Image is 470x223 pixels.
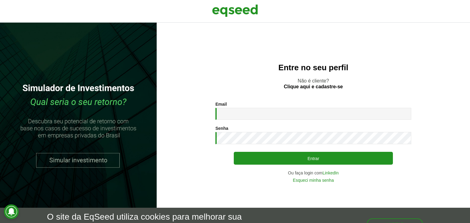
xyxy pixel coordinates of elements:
label: Email [215,102,227,106]
a: LinkedIn [323,171,339,175]
div: Ou faça login com [215,171,411,175]
a: Esqueci minha senha [293,178,334,182]
a: Clique aqui e cadastre-se [284,84,343,89]
p: Não é cliente? [169,78,458,90]
button: Entrar [234,152,393,165]
img: EqSeed Logo [212,3,258,18]
h2: Entre no seu perfil [169,63,458,72]
label: Senha [215,126,228,130]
